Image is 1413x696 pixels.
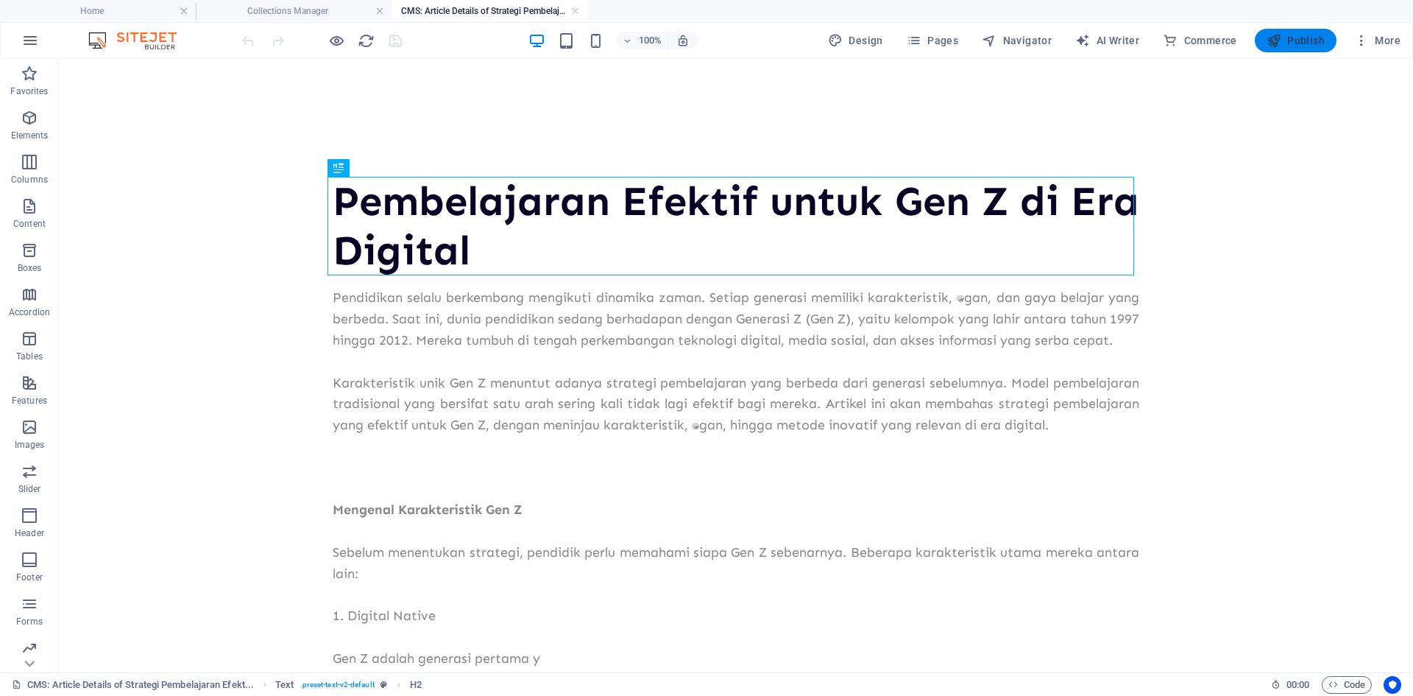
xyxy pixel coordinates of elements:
[638,32,662,49] h6: 100%
[1348,29,1406,52] button: More
[392,3,587,19] h4: CMS: Article Details of Strategi Pembelajaran Efekt...
[275,676,294,694] span: Click to select. Double-click to edit
[358,32,375,49] i: Reload page
[616,32,668,49] button: 100%
[1297,679,1299,690] span: :
[13,218,46,230] p: Content
[1271,676,1310,694] h6: Session time
[1286,676,1309,694] span: 00 00
[16,616,43,628] p: Forms
[1328,676,1365,694] span: Code
[327,32,345,49] button: Click here to leave preview mode and continue editing
[16,572,43,583] p: Footer
[1069,29,1145,52] button: AI Writer
[822,29,889,52] button: Design
[12,395,47,407] p: Features
[85,32,195,49] img: Editor Logo
[16,351,43,362] p: Tables
[982,33,1052,48] span: Navigator
[11,174,48,186] p: Columns
[15,439,45,451] p: Images
[1354,33,1400,48] span: More
[907,33,958,48] span: Pages
[275,676,422,694] nav: breadcrumb
[1322,676,1372,694] button: Code
[976,29,1058,52] button: Navigator
[1384,676,1401,694] button: Usercentrics
[676,34,690,47] i: On resize automatically adjust zoom level to fit chosen device.
[1157,29,1243,52] button: Commerce
[1255,29,1336,52] button: Publish
[12,676,254,694] a: Click to cancel selection. Double-click to open Pages
[18,483,41,495] p: Slider
[357,32,375,49] button: reload
[300,676,375,694] span: . preset-text-v2-default
[11,130,49,141] p: Elements
[1075,33,1139,48] span: AI Writer
[1163,33,1237,48] span: Commerce
[901,29,964,52] button: Pages
[10,85,48,97] p: Favorites
[15,527,44,539] p: Header
[196,3,392,19] h4: Collections Manager
[1267,33,1325,48] span: Publish
[828,33,883,48] span: Design
[380,681,387,689] i: This element is a customizable preset
[9,306,50,318] p: Accordion
[18,262,42,274] p: Boxes
[410,676,422,694] span: Click to select. Double-click to edit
